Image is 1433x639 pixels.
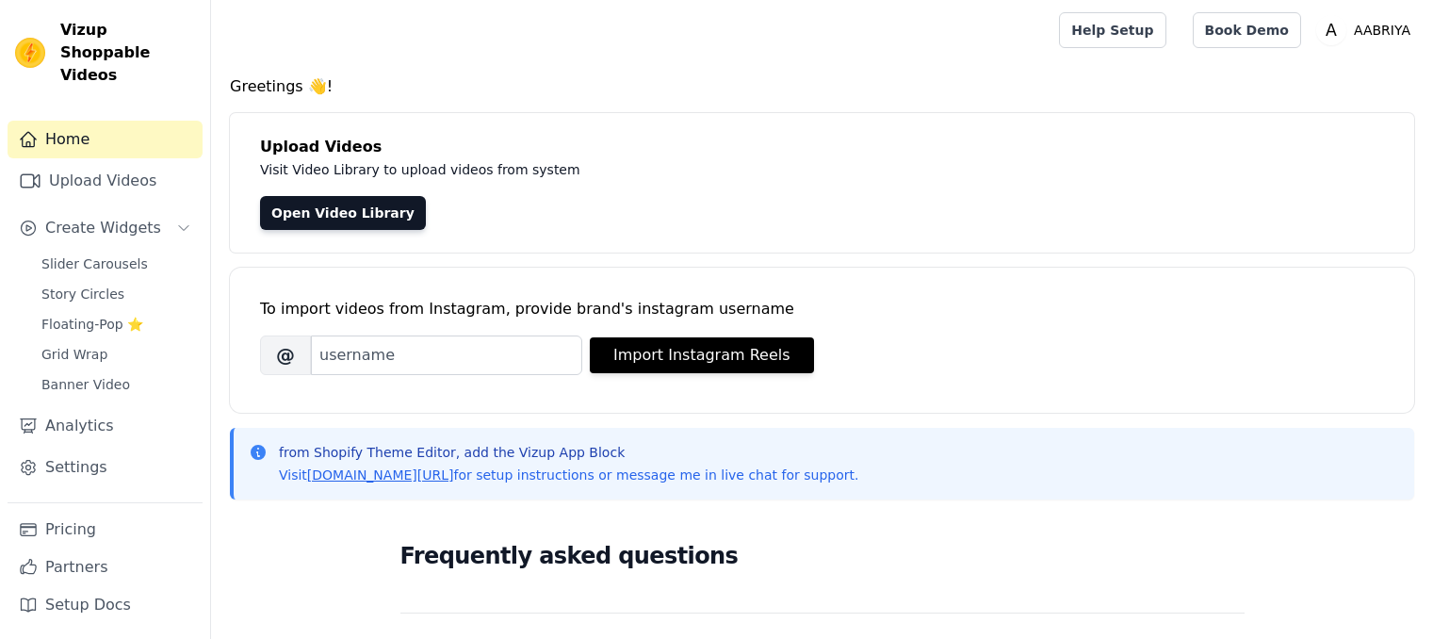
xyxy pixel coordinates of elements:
[41,345,107,364] span: Grid Wrap
[8,549,203,586] a: Partners
[311,336,582,375] input: username
[41,315,143,334] span: Floating-Pop ⭐
[8,121,203,158] a: Home
[45,217,161,239] span: Create Widgets
[30,311,203,337] a: Floating-Pop ⭐
[1326,21,1337,40] text: A
[8,209,203,247] button: Create Widgets
[260,298,1384,320] div: To import videos from Instagram, provide brand's instagram username
[260,136,1384,158] h4: Upload Videos
[30,281,203,307] a: Story Circles
[8,586,203,624] a: Setup Docs
[400,537,1245,575] h2: Frequently asked questions
[8,449,203,486] a: Settings
[30,371,203,398] a: Banner Video
[590,337,814,373] button: Import Instagram Reels
[41,254,148,273] span: Slider Carousels
[8,407,203,445] a: Analytics
[1346,13,1418,47] p: AABRIYA
[1193,12,1301,48] a: Book Demo
[230,75,1414,98] h4: Greetings 👋!
[279,466,858,484] p: Visit for setup instructions or message me in live chat for support.
[8,511,203,549] a: Pricing
[260,158,1104,181] p: Visit Video Library to upload videos from system
[307,467,454,483] a: [DOMAIN_NAME][URL]
[260,336,311,375] span: @
[1059,12,1165,48] a: Help Setup
[60,19,195,87] span: Vizup Shoppable Videos
[41,285,124,303] span: Story Circles
[279,443,858,462] p: from Shopify Theme Editor, add the Vizup App Block
[1316,13,1418,47] button: A AABRIYA
[8,162,203,200] a: Upload Videos
[15,38,45,68] img: Vizup
[30,341,203,368] a: Grid Wrap
[30,251,203,277] a: Slider Carousels
[41,375,130,394] span: Banner Video
[260,196,426,230] a: Open Video Library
